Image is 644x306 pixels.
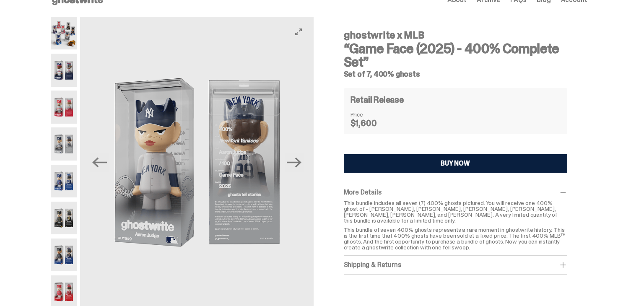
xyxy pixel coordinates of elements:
[344,188,382,197] span: More Details
[90,153,109,172] button: Previous
[51,91,77,123] img: 03-ghostwrite-mlb-game-face-complete-set-bryce-harper.png
[51,239,77,271] img: 07-ghostwrite-mlb-game-face-complete-set-juan-soto.png
[51,127,77,160] img: 04-ghostwrite-mlb-game-face-complete-set-aaron-judge.png
[285,153,304,172] button: Next
[441,160,470,167] div: BUY NOW
[344,200,567,223] p: This bundle includes all seven (7) 400% ghosts pictured. You will receive one 400% ghost of - [PE...
[344,227,567,250] p: This bundle of seven 400% ghosts represents a rare moment in ghostwrite history. This is the firs...
[51,54,77,86] img: 02-ghostwrite-mlb-game-face-complete-set-ronald-acuna-jr.png
[351,96,404,104] h4: Retail Release
[351,112,392,117] dt: Price
[51,202,77,234] img: 06-ghostwrite-mlb-game-face-complete-set-paul-skenes.png
[344,70,567,78] h5: Set of 7, 400% ghosts
[51,165,77,197] img: 05-ghostwrite-mlb-game-face-complete-set-shohei-ohtani.png
[293,27,304,37] button: View full-screen
[344,154,567,173] button: BUY NOW
[344,42,567,69] h3: “Game Face (2025) - 400% Complete Set”
[351,119,392,127] dd: $1,600
[344,261,567,269] div: Shipping & Returns
[344,30,567,40] h4: ghostwrite x MLB
[51,17,77,49] img: 01-ghostwrite-mlb-game-face-complete-set.png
